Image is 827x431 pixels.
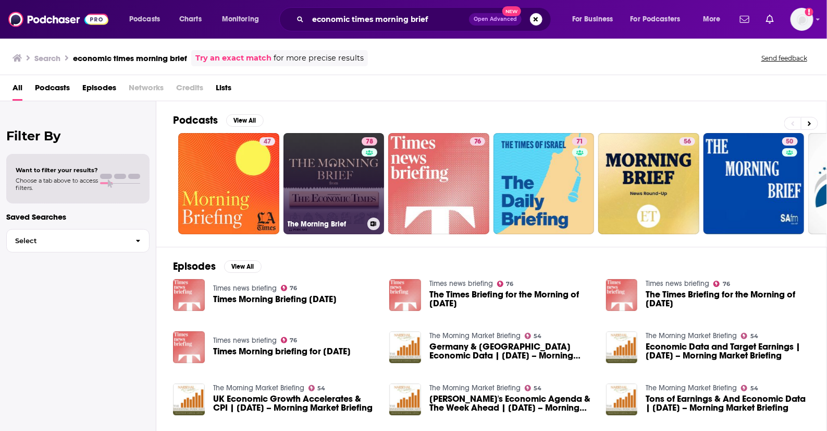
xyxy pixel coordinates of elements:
img: The Times Briefing for the Morning of Monday 9th November [606,279,638,311]
a: UK Economic Growth Accelerates & CPI | July 11, 2024 – Morning Market Briefing [213,394,377,412]
button: Send feedback [758,54,810,63]
a: 47 [260,137,275,146]
a: Times news briefing [646,279,709,288]
span: New [502,6,521,16]
a: The Morning Market Briefing [213,384,304,392]
span: Want to filter your results? [16,166,98,174]
a: Economic Data and Target Earnings | November 15, 2023 – Morning Market Briefing [606,331,638,363]
span: Credits [176,79,203,101]
a: 56 [680,137,695,146]
a: Try an exact match [195,52,271,64]
span: [PERSON_NAME]'s Economic Agenda & The Week Ahead | [DATE] – Morning Market Briefing [429,394,594,412]
button: open menu [215,11,273,28]
a: 71 [572,137,587,146]
button: View All [224,260,262,273]
img: Times Morning Briefing Friday 10th June [173,279,205,311]
span: 56 [684,137,691,147]
a: Episodes [82,79,116,101]
span: Open Advanced [474,17,517,22]
span: 54 [534,386,542,391]
button: open menu [122,11,174,28]
span: Tons of Earnings & And Economic Data | [DATE] – Morning Market Briefing [646,394,810,412]
a: 54 [741,333,758,339]
img: Germany & China Economic Data | August 25, 2023 – Morning Market Briefing [389,331,421,363]
span: For Business [572,12,613,27]
button: View All [226,114,264,127]
a: 78 [362,137,377,146]
div: Search podcasts, credits, & more... [289,7,561,31]
span: All [13,79,22,101]
a: 50 [782,137,798,146]
span: Charts [179,12,202,27]
a: Tons of Earnings & And Economic Data | October 17, 2023 – Morning Market Briefing [646,394,810,412]
a: 50 [703,133,805,234]
a: 54 [308,385,326,391]
a: 56 [598,133,699,234]
a: The Morning Market Briefing [646,331,737,340]
a: The Morning Market Briefing [429,384,521,392]
a: 76 [497,281,514,287]
a: 78The Morning Brief [283,133,385,234]
span: 54 [317,386,325,391]
h2: Podcasts [173,114,218,127]
span: 54 [750,386,758,391]
img: The Times Briefing for the Morning of Monday 9th November [389,279,421,311]
h3: economic times morning brief [73,53,187,63]
a: Show notifications dropdown [762,10,778,28]
span: The Times Briefing for the Morning of [DATE] [646,290,810,308]
span: 76 [507,282,514,286]
span: The Times Briefing for the Morning of [DATE] [429,290,594,308]
img: User Profile [791,8,813,31]
a: Lists [216,79,231,101]
span: Times Morning briefing for [DATE] [213,347,351,356]
button: open menu [565,11,626,28]
a: Times news briefing [429,279,493,288]
a: Times news briefing [213,284,277,293]
a: Show notifications dropdown [736,10,754,28]
span: Logged in as mdaniels [791,8,813,31]
svg: Add a profile image [805,8,813,16]
a: 76 [470,137,485,146]
h3: The Morning Brief [288,220,363,229]
span: Podcasts [35,79,70,101]
a: PodcastsView All [173,114,264,127]
img: Tons of Earnings & And Economic Data | October 17, 2023 – Morning Market Briefing [606,384,638,415]
span: 76 [290,338,297,343]
img: Kamala's Economic Agenda & The Week Ahead | August 16, 2024 – Morning Market Briefing [389,384,421,415]
span: Monitoring [222,12,259,27]
span: 71 [576,137,583,147]
span: Select [7,237,127,244]
a: Times Morning Briefing Friday 10th June [213,295,337,304]
span: 76 [723,282,730,286]
span: 78 [366,137,373,147]
img: UK Economic Growth Accelerates & CPI | July 11, 2024 – Morning Market Briefing [173,384,205,415]
span: Choose a tab above to access filters. [16,177,98,191]
h2: Filter By [6,128,150,143]
a: The Morning Market Briefing [646,384,737,392]
a: 54 [741,385,758,391]
a: 71 [493,133,595,234]
a: 76 [281,337,298,343]
a: The Morning Market Briefing [429,331,521,340]
img: Times Morning briefing for Tuesday 31st December [173,331,205,363]
span: Networks [129,79,164,101]
span: Germany & [GEOGRAPHIC_DATA] Economic Data | [DATE] – Morning Market Briefing [429,342,594,360]
button: open menu [696,11,734,28]
span: 47 [264,137,271,147]
a: 47 [178,133,279,234]
span: 50 [786,137,794,147]
span: 54 [534,334,542,339]
span: More [703,12,721,27]
a: 54 [525,385,542,391]
span: for more precise results [274,52,364,64]
span: 76 [290,286,297,291]
span: Times Morning Briefing [DATE] [213,295,337,304]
